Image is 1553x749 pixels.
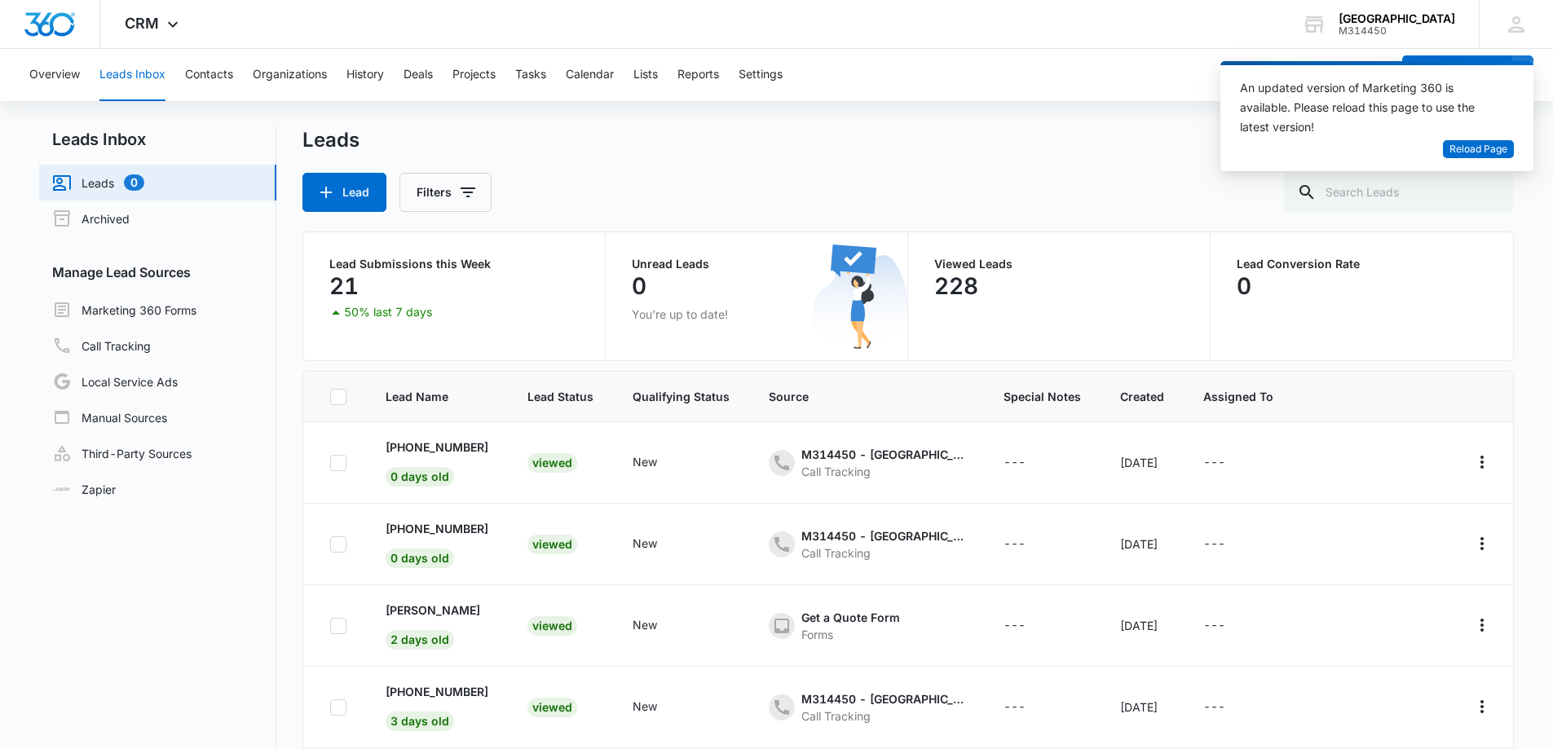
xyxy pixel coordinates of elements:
div: --- [1203,698,1225,717]
div: Viewed [527,698,577,717]
a: Zapier [52,481,116,498]
button: History [346,49,384,101]
div: --- [1203,616,1225,636]
div: New [633,453,657,470]
div: - - Select to Edit Field [1203,698,1255,717]
div: - - Select to Edit Field [1004,535,1055,554]
a: Archived [52,209,130,228]
button: Actions [1469,694,1495,720]
button: Tasks [515,49,546,101]
div: - - Select to Edit Field [633,698,686,717]
div: [DATE] [1120,617,1164,634]
button: Actions [1469,531,1495,557]
p: [PHONE_NUMBER] [386,520,488,537]
div: --- [1203,453,1225,473]
div: - - Select to Edit Field [633,535,686,554]
button: Lead [302,173,386,212]
p: Lead Conversion Rate [1237,258,1487,270]
div: --- [1004,453,1026,473]
div: New [633,535,657,552]
a: Call Tracking [52,336,151,355]
p: 0 [1237,273,1251,299]
div: - - Select to Edit Field [633,616,686,636]
p: Unread Leads [632,258,881,270]
input: Search Leads [1284,173,1514,212]
a: [PHONE_NUMBER]0 days old [386,438,488,483]
a: Viewed [527,619,577,632]
button: Calendar [566,49,614,101]
span: Lead Status [527,388,593,405]
p: Viewed Leads [934,258,1184,270]
div: M314450 - [GEOGRAPHIC_DATA] - Content [801,446,964,463]
p: [PERSON_NAME] [386,601,480,619]
a: Manual Sources [52,408,167,427]
div: - - Select to Edit Field [1004,453,1055,473]
a: Leads0 [52,173,144,192]
button: Actions [1469,612,1495,638]
p: Lead Submissions this Week [329,258,579,270]
div: Viewed [527,453,577,473]
a: Third-Party Sources [52,443,192,463]
div: - - Select to Edit Field [1203,453,1255,473]
p: 21 [329,273,359,299]
a: [PHONE_NUMBER]3 days old [386,683,488,728]
div: - - Select to Edit Field [1004,698,1055,717]
a: Marketing 360 Forms [52,300,196,319]
div: --- [1203,535,1225,554]
p: You’re up to date! [632,306,881,323]
div: Call Tracking [801,463,964,480]
a: Viewed [527,456,577,469]
div: --- [1004,616,1026,636]
div: Call Tracking [801,707,964,725]
a: Viewed [527,537,577,551]
p: [PHONE_NUMBER] [386,438,488,456]
div: account id [1339,25,1455,37]
div: Get a Quote Form [801,609,900,626]
span: Assigned To [1203,388,1273,405]
a: Viewed [527,700,577,714]
div: --- [1004,698,1026,717]
div: Viewed [527,535,577,554]
button: Contacts [185,49,233,101]
div: - - Select to Edit Field [1004,616,1055,636]
button: Reload Page [1443,140,1514,159]
a: [PHONE_NUMBER]0 days old [386,520,488,565]
div: [DATE] [1120,535,1164,553]
div: Call Tracking [801,544,964,562]
div: Forms [801,626,900,643]
span: Reload Page [1449,142,1507,157]
p: 228 [934,273,978,299]
button: Overview [29,49,80,101]
button: Settings [739,49,783,101]
div: M314450 - [GEOGRAPHIC_DATA] - Other [801,527,964,544]
div: New [633,616,657,633]
h3: Manage Lead Sources [39,262,276,282]
button: Deals [404,49,433,101]
button: Add Contact [1402,55,1512,95]
p: 50% last 7 days [344,306,432,318]
div: account name [1339,12,1455,25]
span: CRM [125,15,159,32]
span: Qualifying Status [633,388,730,405]
button: Projects [452,49,496,101]
span: Created [1120,388,1164,405]
div: - - Select to Edit Field [1203,616,1255,636]
div: An updated version of Marketing 360 is available. Please reload this page to use the latest version! [1240,78,1494,137]
div: Viewed [527,616,577,636]
button: Lists [633,49,658,101]
p: [PHONE_NUMBER] [386,683,488,700]
button: Actions [1469,449,1495,475]
span: 3 days old [386,712,454,731]
h2: Leads Inbox [39,127,276,152]
span: 0 days old [386,549,454,568]
button: Filters [399,173,492,212]
div: M314450 - [GEOGRAPHIC_DATA] - Ads [801,690,964,707]
button: Leads Inbox [99,49,165,101]
div: - - Select to Edit Field [1203,535,1255,554]
div: - - Select to Edit Field [633,453,686,473]
a: [PERSON_NAME]2 days old [386,601,488,646]
button: Reports [677,49,719,101]
span: Lead Name [386,388,488,405]
p: 0 [632,273,646,299]
span: 0 days old [386,467,454,487]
